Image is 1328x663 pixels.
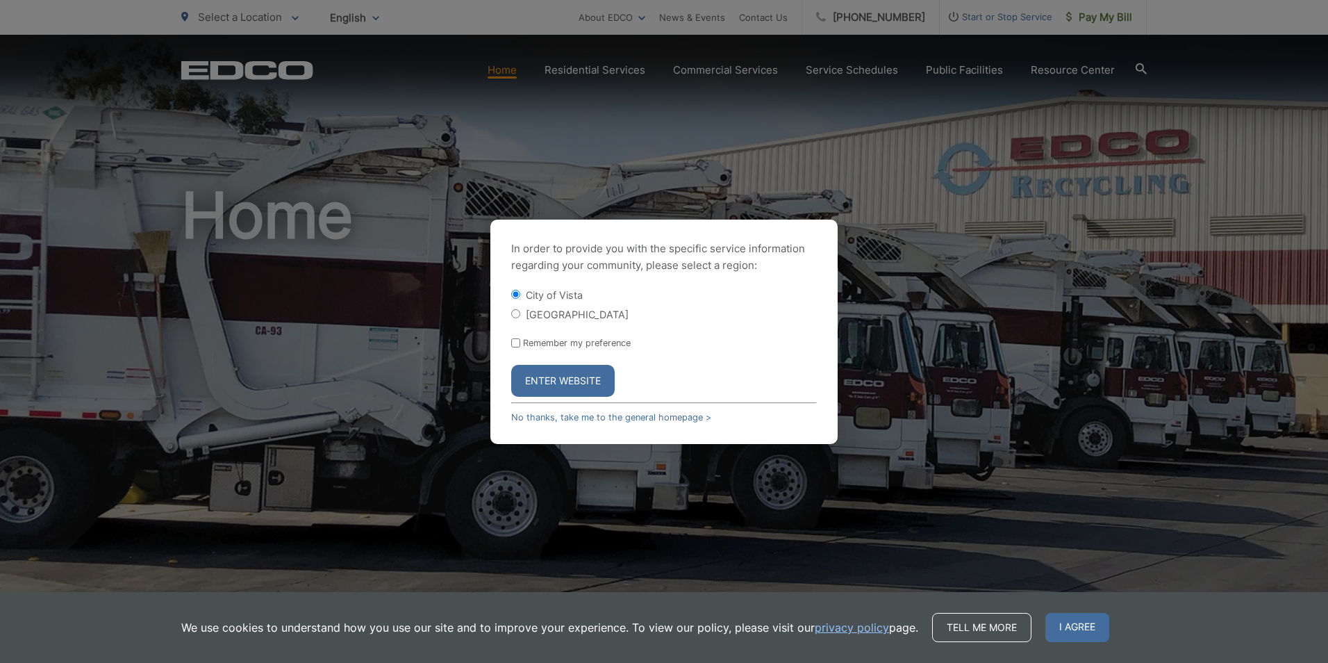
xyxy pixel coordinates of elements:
button: Enter Website [511,365,615,397]
span: I agree [1045,613,1109,642]
label: [GEOGRAPHIC_DATA] [526,309,629,320]
label: Remember my preference [523,338,631,348]
p: In order to provide you with the specific service information regarding your community, please se... [511,240,817,274]
label: City of Vista [526,289,583,301]
a: privacy policy [815,619,889,636]
p: We use cookies to understand how you use our site and to improve your experience. To view our pol... [181,619,918,636]
a: Tell me more [932,613,1031,642]
a: No thanks, take me to the general homepage > [511,412,711,423]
